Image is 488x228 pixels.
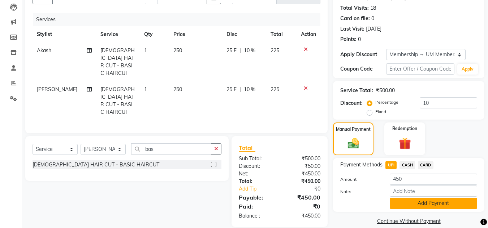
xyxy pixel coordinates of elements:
span: 1 [144,47,147,54]
span: 250 [173,47,182,54]
th: Stylist [33,26,96,43]
div: ₹50.00 [280,162,326,170]
div: Discount: [340,99,363,107]
th: Action [297,26,320,43]
span: CASH [400,161,415,169]
div: ₹450.00 [280,193,326,202]
div: 0 [371,15,374,22]
div: Payable: [233,193,280,202]
div: Apply Discount [340,51,386,58]
img: _gift.svg [395,136,415,151]
th: Qty [140,26,169,43]
label: Amount: [335,176,384,183]
span: Total [239,144,255,152]
label: Percentage [375,99,398,106]
span: 25 F [226,47,237,54]
div: ₹0 [288,185,326,193]
div: ₹450.00 [280,212,326,220]
span: 225 [271,86,279,93]
span: Payment Methods [340,161,383,169]
div: Total Visits: [340,4,369,12]
span: [DEMOGRAPHIC_DATA] HAIR CUT - BASIC HAIRCUT [100,86,135,115]
span: [DEMOGRAPHIC_DATA] HAIR CUT - BASIC HAIRCUT [100,47,135,76]
div: Points: [340,36,357,43]
input: Enter Offer / Coupon Code [386,63,454,75]
div: ₹500.00 [280,155,326,162]
div: ₹450.00 [280,178,326,185]
label: Fixed [375,108,386,115]
div: ₹0 [280,202,326,211]
img: _cash.svg [344,137,363,150]
div: Service Total: [340,87,373,94]
a: Add Tip [233,185,287,193]
label: Redemption [392,125,417,132]
th: Service [96,26,140,43]
span: | [239,47,241,54]
div: [DATE] [366,25,381,33]
span: | [239,86,241,93]
span: 10 % [244,86,255,93]
label: Manual Payment [336,126,371,133]
span: 225 [271,47,279,54]
div: ₹500.00 [376,87,395,94]
div: Coupon Code [340,65,386,73]
div: Paid: [233,202,280,211]
div: ₹450.00 [280,170,326,178]
span: CARD [418,161,433,169]
div: Services [33,13,326,26]
span: 1 [144,86,147,93]
div: Card on file: [340,15,370,22]
span: 250 [173,86,182,93]
span: Akash [37,47,51,54]
span: [PERSON_NAME] [37,86,77,93]
div: Net: [233,170,280,178]
button: Apply [457,64,478,75]
a: Continue Without Payment [334,218,483,225]
th: Price [169,26,222,43]
div: Discount: [233,162,280,170]
th: Disc [222,26,266,43]
span: UPI [385,161,397,169]
input: Amount [390,174,477,185]
span: 10 % [244,47,255,54]
div: Last Visit: [340,25,364,33]
div: Sub Total: [233,155,280,162]
div: Balance : [233,212,280,220]
input: Search or Scan [131,143,211,155]
label: Note: [335,188,384,195]
div: 18 [370,4,376,12]
th: Total [266,26,297,43]
span: 25 F [226,86,237,93]
div: [DEMOGRAPHIC_DATA] HAIR CUT - BASIC HAIRCUT [33,161,159,169]
input: Add Note [390,185,477,197]
div: 0 [358,36,361,43]
div: Total: [233,178,280,185]
button: Add Payment [390,198,477,209]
